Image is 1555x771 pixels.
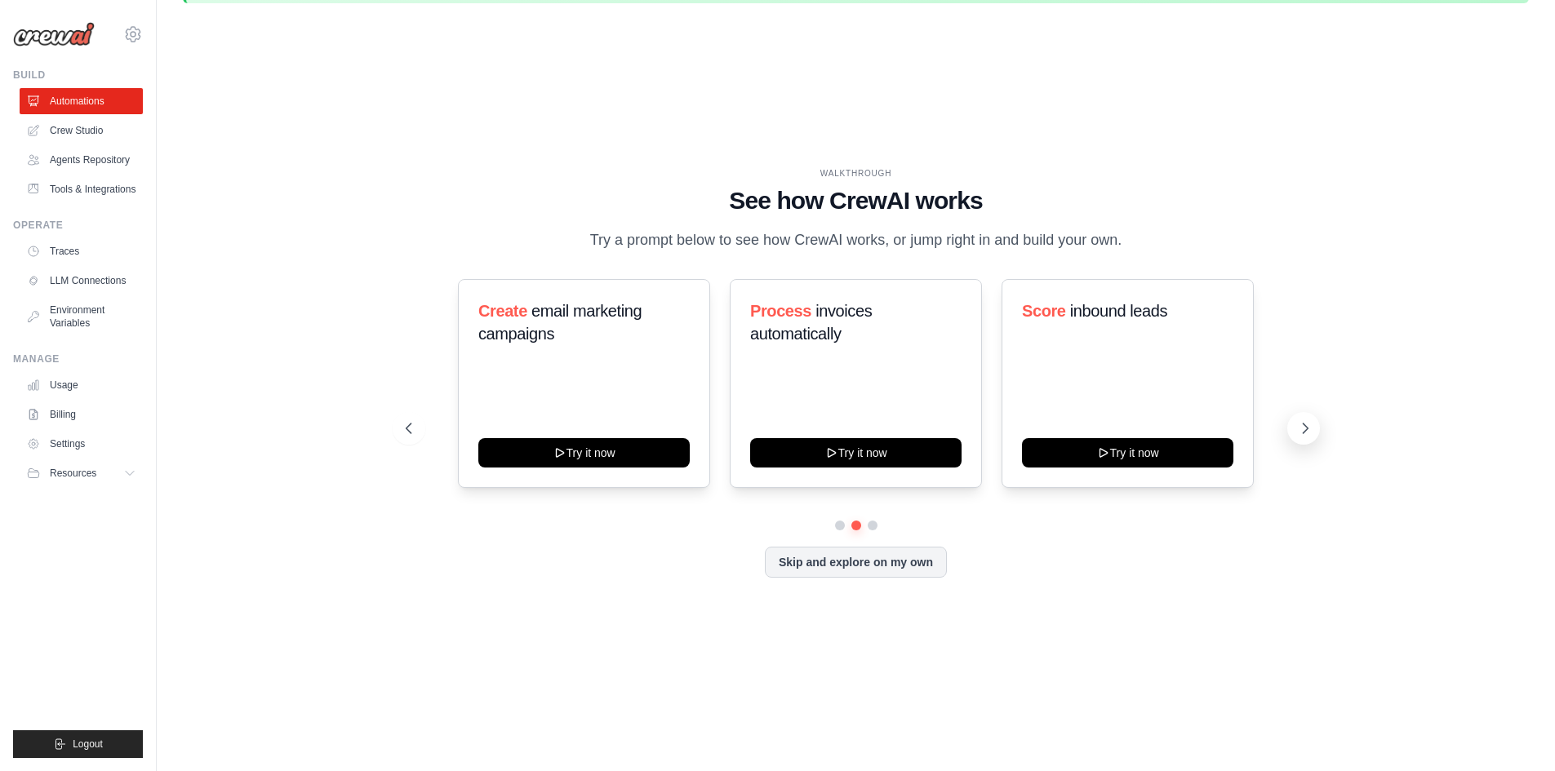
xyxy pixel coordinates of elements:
a: Automations [20,88,143,114]
span: email marketing campaigns [478,302,642,343]
a: Billing [20,401,143,428]
span: Create [478,302,527,320]
a: Environment Variables [20,297,143,336]
button: Resources [20,460,143,486]
img: Logo [13,22,95,47]
span: inbound leads [1070,302,1167,320]
a: Agents Repository [20,147,143,173]
a: Usage [20,372,143,398]
p: Try a prompt below to see how CrewAI works, or jump right in and build your own. [582,228,1131,252]
a: Crew Studio [20,117,143,144]
span: Score [1022,302,1066,320]
div: Manage [13,352,143,366]
div: Build [13,69,143,82]
span: invoices automatically [750,302,872,343]
iframe: Chat Widget [1473,693,1555,771]
button: Logout [13,730,143,758]
a: Settings [20,431,143,457]
a: LLM Connections [20,268,143,294]
button: Skip and explore on my own [765,547,947,578]
div: WALKTHROUGH [406,167,1307,179]
button: Try it now [478,438,690,467]
h1: See how CrewAI works [406,186,1307,215]
a: Tools & Integrations [20,176,143,202]
a: Traces [20,238,143,264]
span: Resources [50,467,96,480]
span: Logout [73,738,103,751]
span: Process [750,302,811,320]
button: Try it now [750,438,962,467]
button: Try it now [1022,438,1233,467]
div: Operate [13,219,143,232]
